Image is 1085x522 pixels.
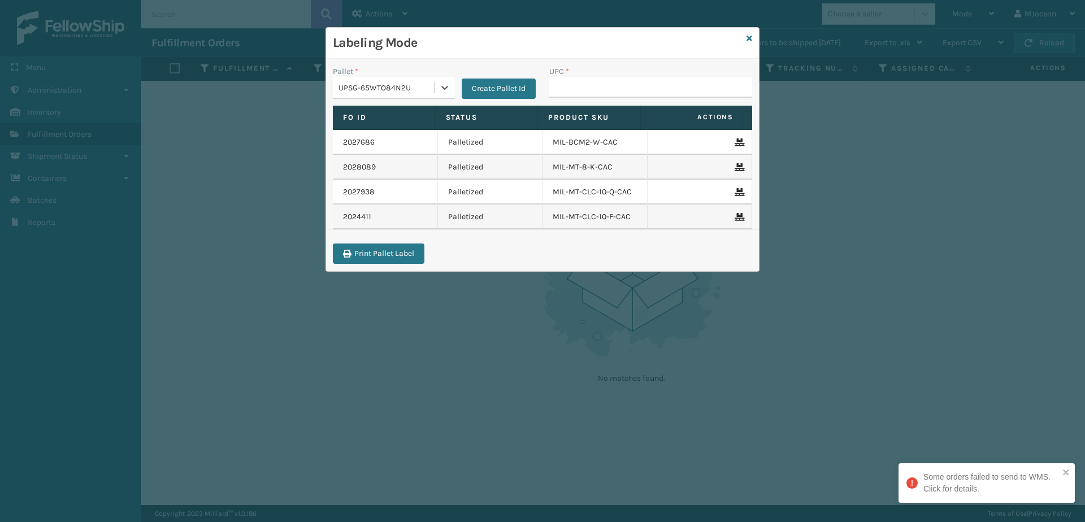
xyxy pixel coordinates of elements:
[333,34,742,51] h3: Labeling Mode
[735,138,741,146] i: Remove From Pallet
[549,66,569,77] label: UPC
[438,130,543,155] td: Palletized
[542,155,648,180] td: MIL-MT-8-K-CAC
[338,82,435,94] div: UPSG-65WTO84N2U
[735,188,741,196] i: Remove From Pallet
[542,205,648,229] td: MIL-MT-CLC-10-F-CAC
[438,155,543,180] td: Palletized
[462,79,536,99] button: Create Pallet Id
[343,162,376,173] a: 2028089
[446,112,528,123] label: Status
[548,112,630,123] label: Product SKU
[644,108,741,127] span: Actions
[1062,468,1070,478] button: close
[343,137,375,148] a: 2027686
[343,186,375,198] a: 2027938
[542,130,648,155] td: MIL-BCM2-W-CAC
[735,163,741,171] i: Remove From Pallet
[735,213,741,221] i: Remove From Pallet
[438,180,543,205] td: Palletized
[343,211,371,223] a: 2024411
[333,243,424,264] button: Print Pallet Label
[438,205,543,229] td: Palletized
[333,66,358,77] label: Pallet
[542,180,648,205] td: MIL-MT-CLC-10-Q-CAC
[923,471,1059,495] div: Some orders failed to send to WMS. Click for details.
[343,112,425,123] label: Fo Id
